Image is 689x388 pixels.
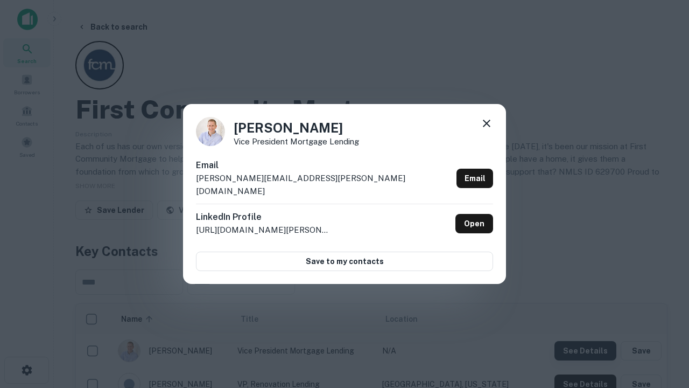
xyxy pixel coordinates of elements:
a: Email [456,169,493,188]
p: [URL][DOMAIN_NAME][PERSON_NAME] [196,224,331,237]
a: Open [455,214,493,233]
p: Vice President Mortgage Lending [234,137,359,145]
h6: Email [196,159,452,172]
p: [PERSON_NAME][EMAIL_ADDRESS][PERSON_NAME][DOMAIN_NAME] [196,172,452,197]
h4: [PERSON_NAME] [234,118,359,137]
img: 1520878720083 [196,117,225,146]
iframe: Chat Widget [635,302,689,354]
h6: LinkedIn Profile [196,211,331,224]
button: Save to my contacts [196,252,493,271]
